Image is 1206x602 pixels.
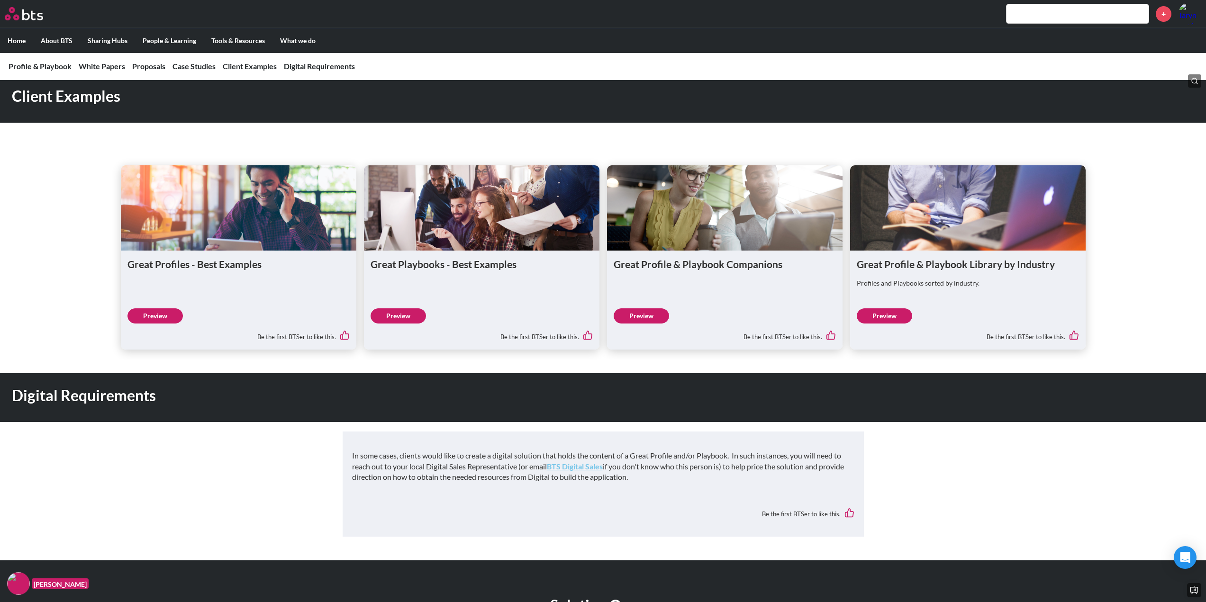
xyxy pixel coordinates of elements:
[857,279,1079,288] p: Profiles and Playbooks sorted by industry.
[12,385,839,406] h1: Digital Requirements
[1156,6,1171,22] a: +
[127,323,350,343] div: Be the first BTSer to like this.
[1179,2,1201,25] img: Taryn Davino
[1179,2,1201,25] a: Profile
[284,62,355,71] a: Digital Requirements
[172,62,216,71] a: Case Studies
[32,578,89,589] figcaption: [PERSON_NAME]
[352,450,854,482] p: In some cases, clients would like to create a digital solution that holds the content of a Great ...
[1174,546,1197,569] div: Open Intercom Messenger
[614,257,836,271] h1: Great Profile & Playbook Companions
[614,308,669,323] a: Preview
[127,308,183,323] a: Preview
[272,28,323,53] label: What we do
[80,28,135,53] label: Sharing Hubs
[33,28,80,53] label: About BTS
[857,308,912,323] a: Preview
[135,28,204,53] label: People & Learning
[5,7,43,20] img: BTS Logo
[857,257,1079,271] h1: Great Profile & Playbook Library by Industry
[132,62,165,71] a: Proposals
[371,323,593,343] div: Be the first BTSer to like this.
[614,323,836,343] div: Be the first BTSer to like this.
[371,257,593,271] h1: Great Playbooks - Best Examples
[352,501,854,527] div: Be the first BTSer to like this.
[127,257,350,271] h1: Great Profiles - Best Examples
[371,308,426,323] a: Preview
[9,62,72,71] a: Profile & Playbook
[547,462,603,471] a: BTS Digital Sales
[7,572,30,595] img: F
[79,62,125,71] a: White Papers
[857,323,1079,343] div: Be the first BTSer to like this.
[204,28,272,53] label: Tools & Resources
[12,86,839,107] h1: Client Examples
[223,62,277,71] a: Client Examples
[5,7,61,20] a: Go home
